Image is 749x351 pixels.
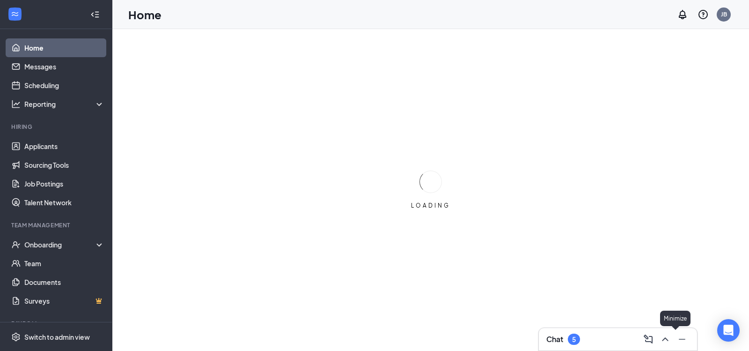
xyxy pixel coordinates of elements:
div: Team Management [11,221,103,229]
a: Messages [24,57,104,76]
h3: Chat [546,334,563,344]
a: Applicants [24,137,104,156]
svg: Settings [11,332,21,342]
div: Hiring [11,123,103,131]
a: Sourcing Tools [24,156,104,174]
a: Job Postings [24,174,104,193]
div: Open Intercom Messenger [717,319,740,342]
svg: UserCheck [11,240,21,249]
div: LOADING [407,202,454,209]
div: Onboarding [24,240,96,249]
svg: Analysis [11,99,21,109]
svg: QuestionInfo [698,9,709,20]
a: SurveysCrown [24,291,104,310]
svg: ChevronUp [660,334,671,345]
svg: WorkstreamLogo [10,9,20,19]
h1: Home [128,7,162,22]
button: ComposeMessage [641,332,656,347]
a: Documents [24,273,104,291]
a: Home [24,38,104,57]
svg: Notifications [677,9,688,20]
div: JB [721,10,727,18]
svg: Collapse [90,10,100,19]
svg: ComposeMessage [643,334,654,345]
div: Payroll [11,320,103,328]
div: 5 [572,336,576,344]
div: Reporting [24,99,105,109]
a: Team [24,254,104,273]
div: Minimize [660,311,690,326]
button: Minimize [675,332,690,347]
div: Switch to admin view [24,332,90,342]
a: Scheduling [24,76,104,95]
button: ChevronUp [658,332,673,347]
svg: Minimize [676,334,688,345]
a: Talent Network [24,193,104,212]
